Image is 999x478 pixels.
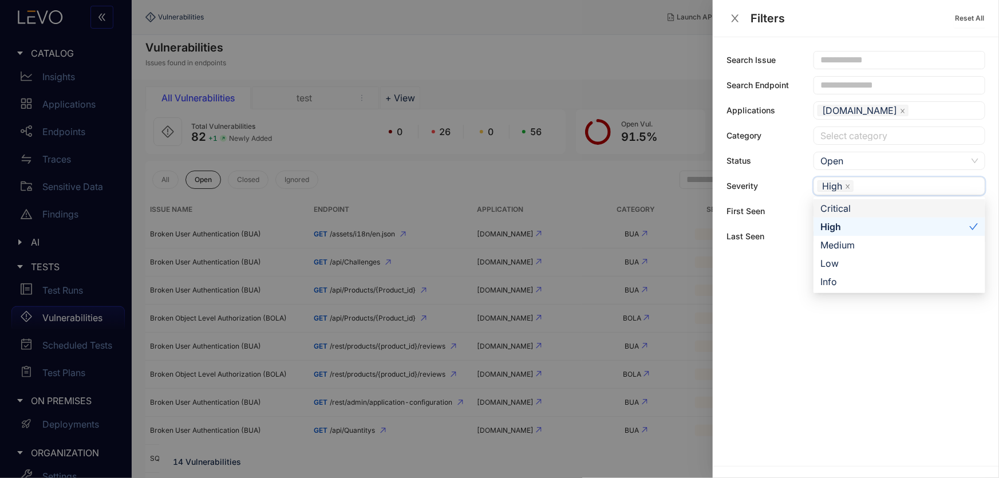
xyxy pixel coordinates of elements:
div: Filters [751,12,954,25]
div: Info [814,272,985,291]
label: Severity [726,181,758,191]
label: First Seen [726,207,765,216]
span: Reset All [955,14,984,22]
div: Critical [820,202,978,215]
div: Info [820,275,978,288]
span: Open [820,152,978,169]
label: Status [726,156,751,165]
div: High [814,218,985,236]
div: Low [814,254,985,272]
span: High [818,180,854,192]
span: close [730,13,740,23]
label: Category [726,131,761,140]
label: Applications [726,106,775,115]
span: [DOMAIN_NAME] [823,105,898,116]
div: Medium [820,239,978,251]
label: Search Issue [726,56,776,65]
span: close [900,108,906,114]
span: High [823,181,843,191]
span: juice-shop-spec-building.levoai.app [818,105,909,116]
label: Search Endpoint [726,81,789,90]
div: Critical [814,199,985,218]
button: Reset All [954,9,985,27]
div: High [820,220,969,233]
button: Close [726,13,744,25]
div: Medium [814,236,985,254]
label: Last Seen [726,232,764,241]
span: check [969,222,978,231]
span: close [845,184,851,190]
div: Low [820,257,978,270]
